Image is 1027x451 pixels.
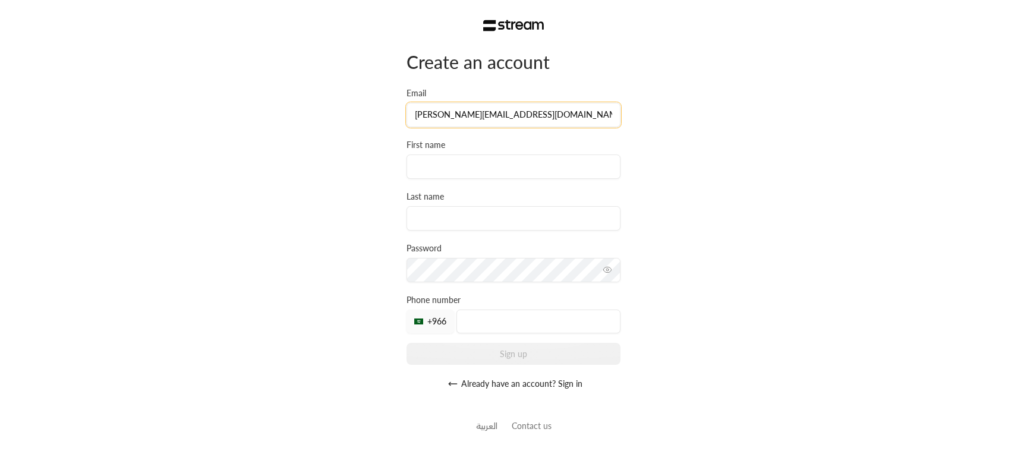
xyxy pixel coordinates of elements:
[407,139,445,151] label: First name
[512,421,552,431] a: Contact us
[407,51,620,73] div: Create an account
[407,310,454,333] div: +966
[407,242,442,254] label: Password
[407,191,444,203] label: Last name
[407,372,620,396] button: Already have an account? Sign in
[407,294,461,306] label: Phone number
[483,20,544,31] img: Stream Logo
[476,415,497,437] a: العربية
[512,420,552,432] button: Contact us
[407,87,426,99] label: Email
[598,260,617,279] button: toggle password visibility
